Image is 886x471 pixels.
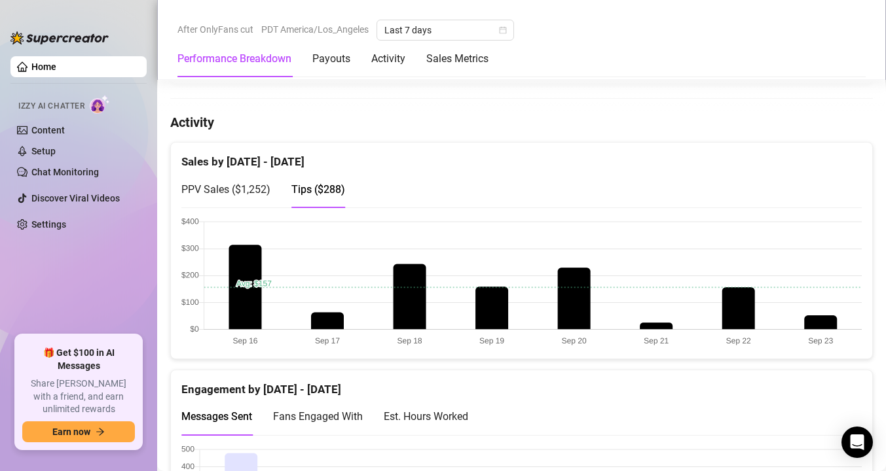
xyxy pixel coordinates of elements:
h4: Activity [170,113,873,131]
button: Earn nowarrow-right [22,421,135,442]
div: Activity [371,51,405,67]
span: After OnlyFans cut [177,20,253,39]
span: Fans Engaged With [273,410,363,423]
span: Messages Sent [181,410,252,423]
span: Tips ( $288 ) [291,183,345,196]
div: Sales Metrics [426,51,489,67]
span: Izzy AI Chatter [18,100,84,113]
div: Est. Hours Worked [384,408,468,425]
a: Chat Monitoring [31,167,99,177]
span: PPV Sales ( $1,252 ) [181,183,270,196]
span: 🎁 Get $100 in AI Messages [22,347,135,372]
a: Setup [31,146,56,156]
a: Home [31,61,56,72]
img: AI Chatter [90,95,110,114]
div: Sales by [DATE] - [DATE] [181,143,862,171]
a: Discover Viral Videos [31,193,120,203]
div: Open Intercom Messenger [841,427,873,458]
div: Payouts [312,51,350,67]
span: arrow-right [96,427,105,436]
span: PDT America/Los_Angeles [261,20,369,39]
span: Earn now [52,427,90,437]
div: Performance Breakdown [177,51,291,67]
a: Settings [31,219,66,230]
span: Share [PERSON_NAME] with a friend, and earn unlimited rewards [22,377,135,416]
span: calendar [499,26,507,34]
img: logo-BBDzfeDw.svg [10,31,109,44]
div: Engagement by [DATE] - [DATE] [181,370,862,398]
span: Last 7 days [384,20,506,40]
a: Content [31,125,65,135]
